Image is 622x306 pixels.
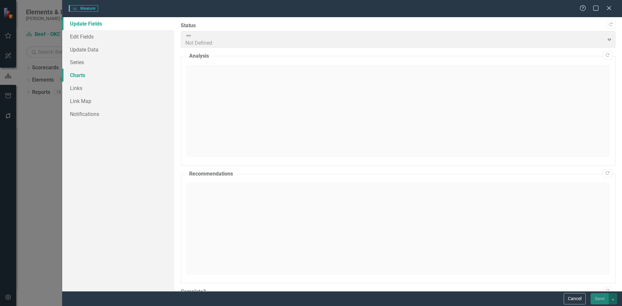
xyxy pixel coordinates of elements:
[186,52,212,60] legend: Analysis
[62,30,174,43] a: Edit Fields
[564,293,586,304] button: Cancel
[181,288,616,296] label: Complete?
[62,43,174,56] a: Update Data
[591,293,609,304] button: Save
[62,56,174,69] a: Series
[62,108,174,120] a: Notifications
[62,95,174,108] a: Link Map
[69,5,98,12] span: Measure
[181,22,616,29] label: Status
[62,17,174,30] a: Update Fields
[62,69,174,82] a: Charts
[62,82,174,95] a: Links
[186,170,236,178] legend: Recommendations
